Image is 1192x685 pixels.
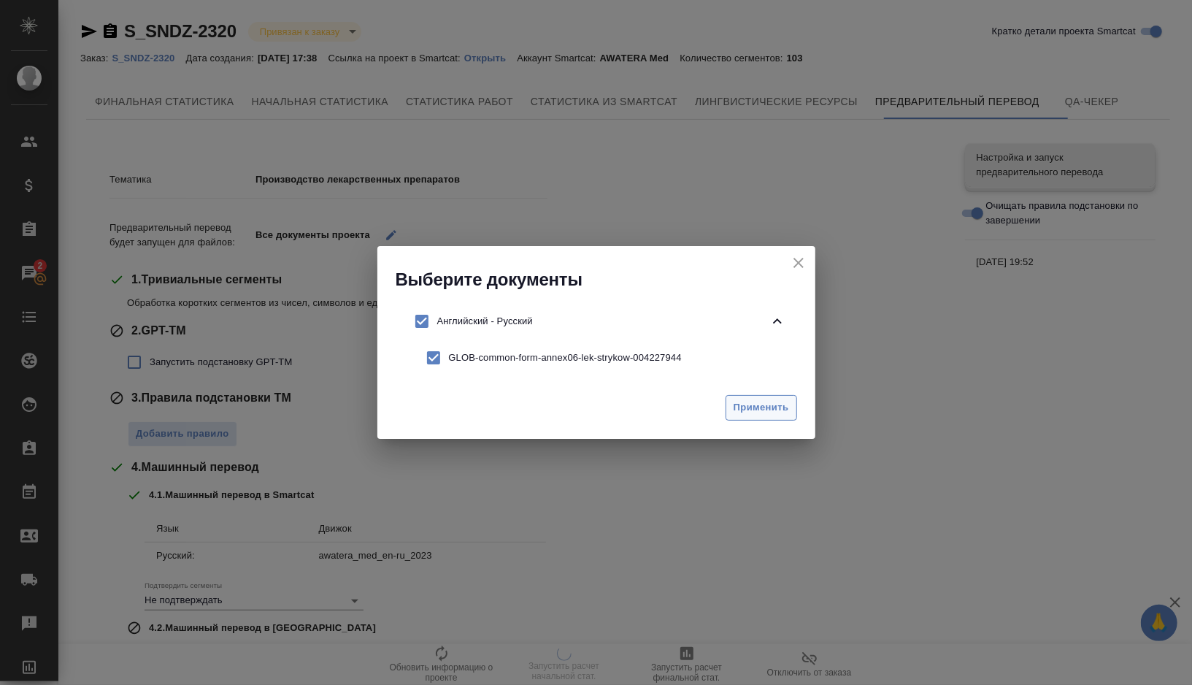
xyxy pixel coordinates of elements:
[396,268,815,291] h2: Выберите документы
[395,303,798,340] div: Английский - Русский
[449,351,786,365] p: GLOB-common-form-annex06-lek-strykow-004227944
[395,340,798,376] div: GLOB-common-form-annex06-lek-strykow-004227944
[726,395,797,421] button: Применить
[788,252,810,274] button: close
[437,314,769,329] p: Английский - Русский
[734,399,789,416] span: Применить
